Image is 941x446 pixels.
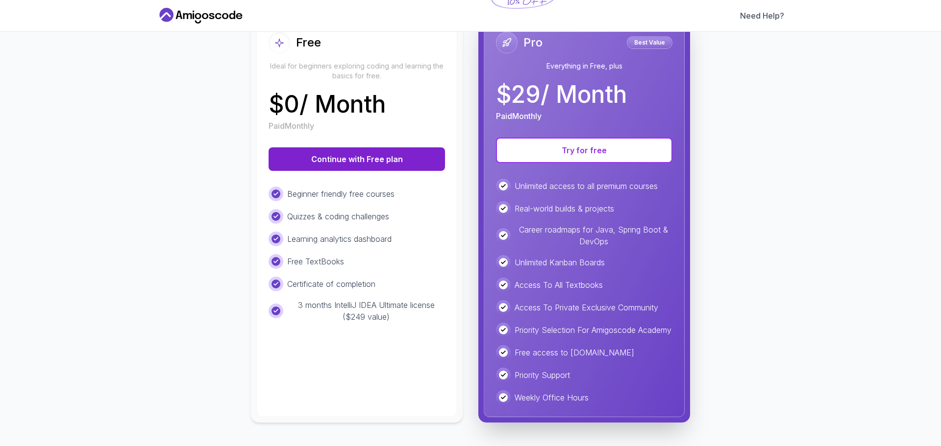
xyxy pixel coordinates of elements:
[515,369,570,381] p: Priority Support
[496,83,627,106] p: $ 29 / Month
[515,324,671,336] p: Priority Selection For Amigoscode Academy
[269,147,445,171] button: Continue with Free plan
[287,299,445,323] p: 3 months IntelliJ IDEA Ultimate license ($249 value)
[523,35,543,50] h2: Pro
[515,279,603,291] p: Access To All Textbooks
[287,188,395,200] p: Beginner friendly free courses
[515,203,614,214] p: Real-world builds & projects
[740,10,784,22] a: Need Help?
[496,61,672,71] p: Everything in Free, plus
[496,110,542,122] p: Paid Monthly
[515,392,589,403] p: Weekly Office Hours
[628,38,671,47] p: Best Value
[287,256,344,267] p: Free TextBooks
[269,61,445,81] p: Ideal for beginners exploring coding and learning the basics for free.
[287,211,389,222] p: Quizzes & coding challenges
[515,224,672,247] p: Career roadmaps for Java, Spring Boot & DevOps
[496,138,672,163] button: Try for free
[269,93,386,116] p: $ 0 / Month
[515,180,658,192] p: Unlimited access to all premium courses
[515,302,658,313] p: Access To Private Exclusive Community
[287,278,375,290] p: Certificate of completion
[287,233,392,245] p: Learning analytics dashboard
[269,120,314,132] p: Paid Monthly
[515,347,634,358] p: Free access to [DOMAIN_NAME]
[296,35,321,50] h2: Free
[515,257,605,268] p: Unlimited Kanban Boards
